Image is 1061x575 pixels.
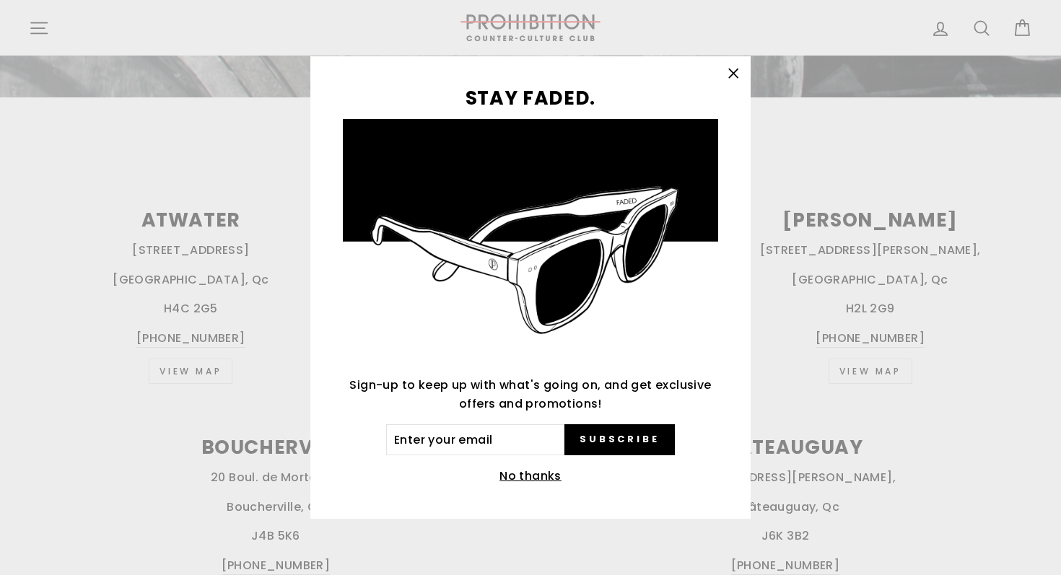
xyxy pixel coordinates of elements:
button: No thanks [495,466,566,486]
button: Subscribe [564,424,675,456]
span: Subscribe [580,433,660,446]
h3: STAY FADED. [343,89,718,108]
input: Enter your email [386,424,564,456]
p: Sign-up to keep up with what's going on, and get exclusive offers and promotions! [343,376,718,413]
